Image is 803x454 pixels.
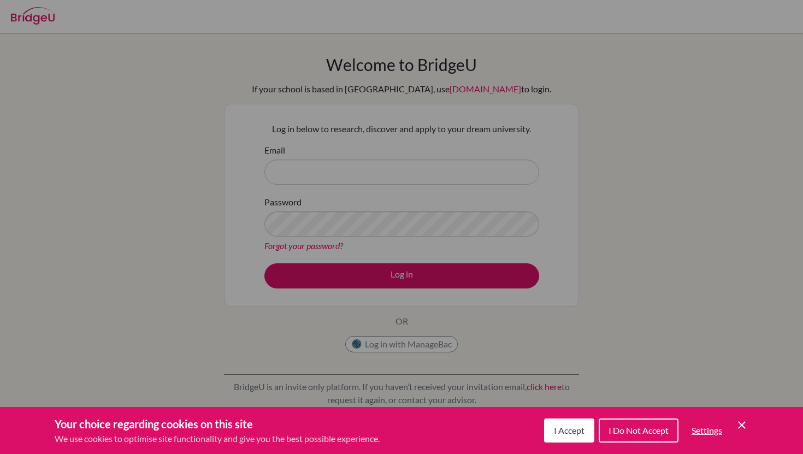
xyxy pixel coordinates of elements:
span: I Do Not Accept [609,425,669,435]
button: Settings [683,420,731,441]
p: We use cookies to optimise site functionality and give you the best possible experience. [55,432,380,445]
h3: Your choice regarding cookies on this site [55,416,380,432]
button: I Accept [544,418,594,443]
span: Settings [692,425,722,435]
span: I Accept [554,425,584,435]
button: I Do Not Accept [599,418,678,443]
button: Save and close [735,418,748,432]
